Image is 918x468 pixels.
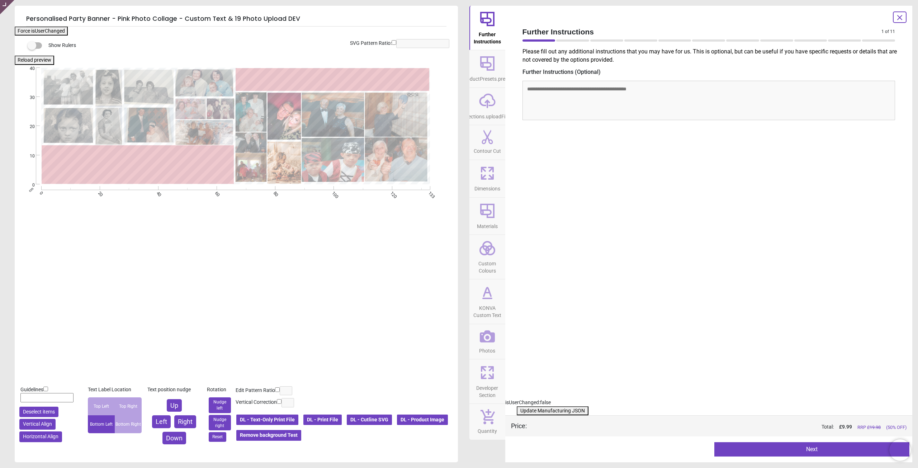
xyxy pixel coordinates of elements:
[522,68,895,76] label: Further Instructions (Optional)
[511,421,527,430] div: Price :
[147,386,201,393] div: Text position nudge
[19,407,58,417] button: Deselect items
[462,72,512,83] span: productPresets.preset
[867,425,881,430] span: £ 19.98
[469,125,505,160] button: Contour Cut
[167,399,182,412] button: Up
[115,415,142,433] div: Bottom Right
[474,144,501,155] span: Contour Cut
[162,432,186,444] button: Down
[469,6,505,50] button: Further Instructions
[469,50,505,88] button: productPresets.preset
[466,110,509,120] span: sections.uploadFile
[469,324,505,359] button: Photos
[21,66,35,72] span: 40
[152,415,171,428] button: Left
[469,88,505,125] button: sections.uploadFile
[842,424,852,430] span: 9.99
[474,182,500,193] span: Dimensions
[88,415,115,433] div: Bottom Left
[19,419,56,430] button: Vertical Align
[470,301,505,319] span: KONVA Custom Text
[15,27,68,36] button: Force isUserChanged
[889,439,911,461] iframe: Brevo live chat
[857,424,881,431] span: RRP
[469,279,505,323] button: KONVA Custom Text
[517,406,588,416] button: Update Manufacturing JSON
[26,11,446,27] h5: Personalised Party Banner - Pink Photo Collage - Custom Text & 19 Photo Upload DEV
[346,414,393,426] button: DL - Cutline SVG
[209,415,231,431] button: Nudge right
[479,344,495,355] span: Photos
[886,424,907,431] span: (50% OFF)
[477,219,498,230] span: Materials
[478,424,497,435] span: Quantity
[469,235,505,279] button: Custom Colours
[469,160,505,197] button: Dimensions
[470,381,505,399] span: Developer Section
[207,386,233,393] div: Rotation
[20,387,43,392] span: Guidelines
[470,28,505,45] span: Further Instructions
[714,442,909,457] button: Next
[174,415,196,428] button: Right
[350,40,392,47] label: SVG Pattern Ratio:
[881,29,895,35] span: 1 of 11
[236,399,277,406] label: Vertical Correction
[209,397,231,413] button: Nudge left
[470,257,505,274] span: Custom Colours
[236,429,302,441] button: Remove background Test
[839,424,852,431] span: £
[15,56,54,65] button: Reload preview
[32,41,458,50] div: Show Rulers
[469,198,505,235] button: Materials
[522,48,901,64] p: Please fill out any additional instructions that you may have for us. This is optional, but can b...
[19,431,62,442] button: Horizontal Align
[469,404,505,440] button: Quantity
[303,414,342,426] button: DL - Print File
[396,414,449,426] button: DL - Product Image
[538,424,907,431] div: Total:
[88,386,142,393] div: Text Label Location
[88,397,115,415] div: Top Left
[115,397,142,415] div: Top Right
[209,432,226,442] button: Reset
[505,399,913,406] div: isUserChanged: false
[469,359,505,403] button: Developer Section
[236,387,275,394] label: Edit Pattern Ratio
[236,414,299,426] button: DL - Text-Only Print File
[522,27,882,37] span: Further Instructions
